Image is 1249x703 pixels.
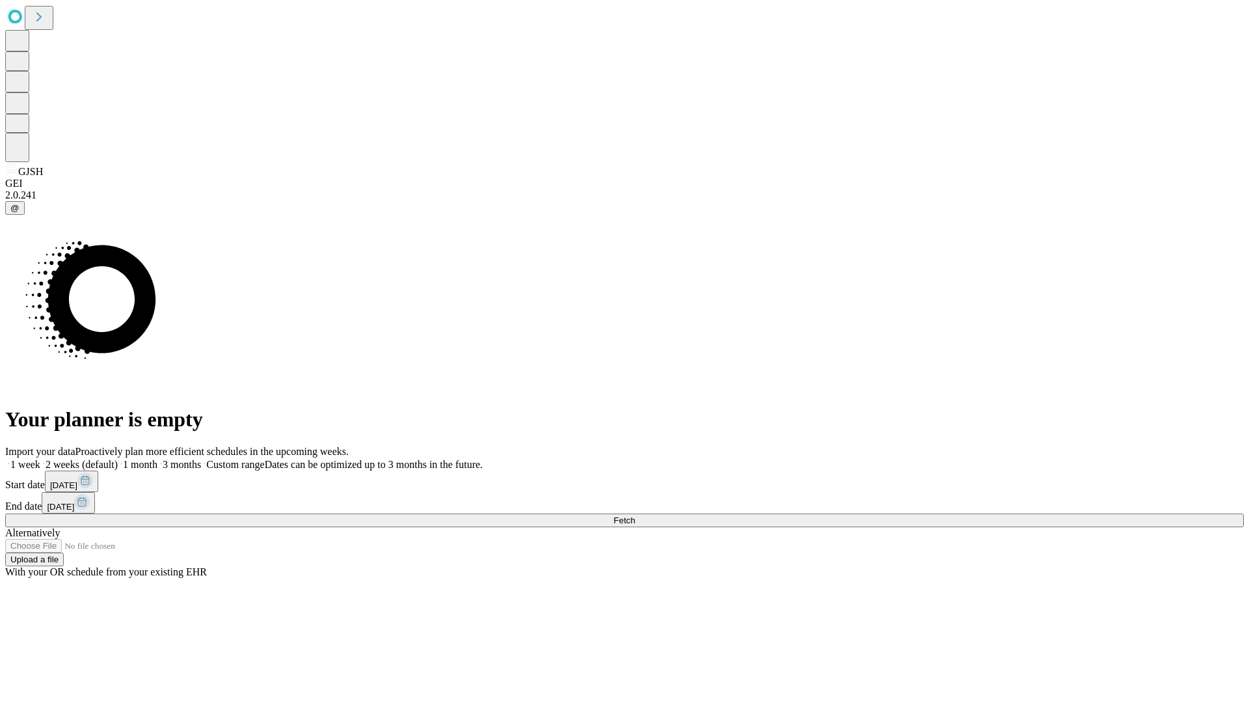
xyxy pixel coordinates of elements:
div: GEI [5,178,1244,189]
h1: Your planner is empty [5,407,1244,432]
button: [DATE] [45,471,98,492]
div: 2.0.241 [5,189,1244,201]
span: [DATE] [47,502,74,512]
span: GJSH [18,166,43,177]
span: Import your data [5,446,75,457]
span: Custom range [206,459,264,470]
div: Start date [5,471,1244,492]
span: Fetch [613,516,635,525]
span: Dates can be optimized up to 3 months in the future. [265,459,483,470]
div: End date [5,492,1244,514]
span: With your OR schedule from your existing EHR [5,566,207,577]
button: [DATE] [42,492,95,514]
button: Upload a file [5,553,64,566]
span: 1 week [10,459,40,470]
span: 1 month [123,459,157,470]
button: @ [5,201,25,215]
span: 2 weeks (default) [46,459,118,470]
span: 3 months [163,459,201,470]
span: @ [10,203,20,213]
span: Alternatively [5,527,60,538]
span: Proactively plan more efficient schedules in the upcoming weeks. [75,446,349,457]
span: [DATE] [50,480,77,490]
button: Fetch [5,514,1244,527]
